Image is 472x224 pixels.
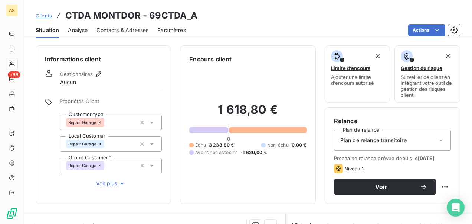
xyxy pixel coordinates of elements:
img: Logo LeanPay [6,208,18,220]
button: Limite d’encoursAjouter une limite d’encours autorisé [325,45,390,103]
span: 3 238,80 € [209,142,234,148]
span: Voir [343,184,420,190]
span: Propriétés Client [60,98,162,109]
span: Analyse [68,26,88,34]
input: Ajouter une valeur [104,162,110,169]
span: Repair Garage [68,163,96,168]
span: Gestionnaires [60,71,93,77]
h6: Informations client [45,55,162,64]
span: Gestion du risque [401,65,442,71]
div: Open Intercom Messenger [447,199,465,217]
div: AS [6,4,18,16]
input: Ajouter une valeur [104,119,110,126]
button: Gestion du risqueSurveiller ce client en intégrant votre outil de gestion des risques client. [394,45,460,103]
span: +99 [8,71,20,78]
span: Contacts & Adresses [96,26,148,34]
span: Repair Garage [68,120,96,125]
span: Niveau 2 [344,166,365,172]
span: Clients [36,13,52,19]
span: Limite d’encours [331,65,370,71]
h3: CTDA MONTDOR - 69CTDA_A [65,9,197,22]
span: Paramètres [157,26,186,34]
span: Repair Garage [68,142,96,146]
span: [DATE] [418,155,435,161]
button: Voir [334,179,436,195]
span: Aucun [60,79,76,86]
span: Échu [195,142,206,148]
span: Voir plus [96,180,126,187]
span: Non-échu [267,142,289,148]
h6: Encours client [189,55,232,64]
h2: 1 618,80 € [189,102,306,125]
span: Surveiller ce client en intégrant votre outil de gestion des risques client. [401,74,454,98]
span: Avoirs non associés [195,149,237,156]
button: Voir plus [60,179,162,188]
input: Ajouter une valeur [104,141,110,147]
span: Situation [36,26,59,34]
span: 0,00 € [292,142,307,148]
span: -1 620,00 € [240,149,267,156]
span: Prochaine relance prévue depuis le [334,155,451,161]
h6: Relance [334,116,451,125]
a: Clients [36,12,52,19]
span: Plan de relance transitoire [340,137,407,144]
button: Actions [408,24,445,36]
span: Ajouter une limite d’encours autorisé [331,74,384,86]
span: 0 [227,136,230,142]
